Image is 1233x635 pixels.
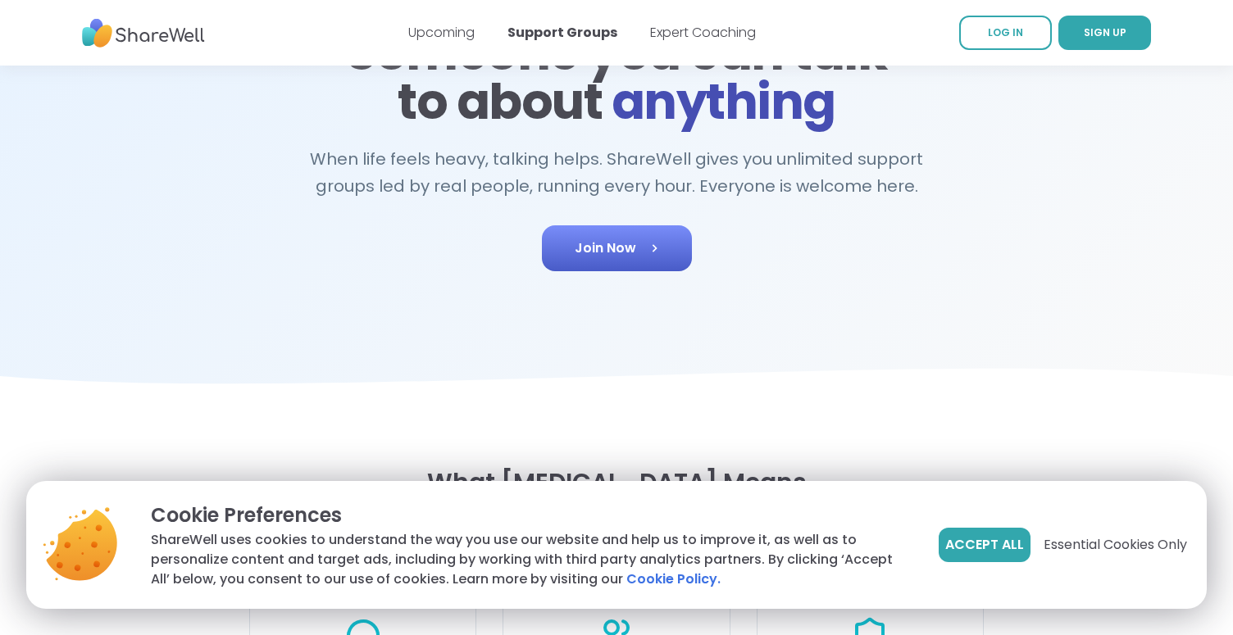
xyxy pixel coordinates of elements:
img: ShareWell Nav Logo [82,11,205,56]
h1: Someone you can talk to about [341,28,892,126]
button: Accept All [939,528,1031,562]
a: Upcoming [408,23,475,42]
span: LOG IN [988,25,1023,39]
span: Join Now [575,238,659,258]
span: anything [612,67,835,136]
p: ShareWell uses cookies to understand the way you use our website and help us to improve it, as we... [151,530,912,589]
a: SIGN UP [1058,16,1151,50]
h3: What [MEDICAL_DATA] Means [249,468,984,497]
span: Accept All [945,535,1024,555]
h2: When life feels heavy, talking helps. ShareWell gives you unlimited support groups led by real pe... [302,146,931,199]
p: Cookie Preferences [151,501,912,530]
span: SIGN UP [1084,25,1126,39]
a: Join Now [542,225,692,271]
a: Expert Coaching [650,23,756,42]
a: Support Groups [507,23,617,42]
span: Essential Cookies Only [1044,535,1187,555]
a: LOG IN [959,16,1052,50]
a: Cookie Policy. [626,569,721,589]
